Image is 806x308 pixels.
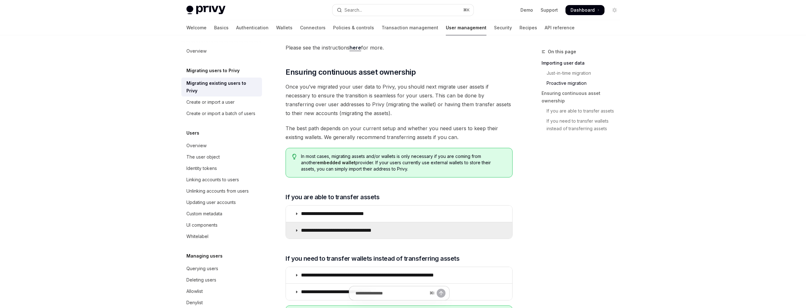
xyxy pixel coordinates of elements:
span: The best path depends on your current setup and whether you need users to keep their existing wal... [286,124,513,142]
a: Querying users [181,263,262,274]
input: Ask a question... [355,286,427,300]
a: Just-in-time migration [542,68,625,78]
a: User management [446,20,486,35]
a: Security [494,20,512,35]
a: Deleting users [181,274,262,286]
a: here [349,44,361,51]
div: The user object [186,153,220,161]
a: Overview [181,140,262,151]
a: Proactive migration [542,78,625,88]
div: Create or import a user [186,98,235,106]
a: Whitelabel [181,231,262,242]
span: Dashboard [570,7,595,13]
a: Custom metadata [181,208,262,219]
a: Welcome [186,20,207,35]
div: Whitelabel [186,233,208,240]
a: Updating user accounts [181,197,262,208]
a: Ensuring continuous asset ownership [542,88,625,106]
span: Please see the instructions for more. [286,43,513,52]
div: Identity tokens [186,165,217,172]
a: If you need to transfer wallets instead of transferring assets [542,116,625,134]
img: light logo [186,6,225,15]
div: Unlinking accounts from users [186,187,249,195]
a: Connectors [300,20,326,35]
div: Search... [344,6,362,14]
div: Overview [186,47,207,55]
a: API reference [545,20,575,35]
a: Transaction management [382,20,438,35]
div: Migrating existing users to Privy [186,79,258,95]
div: Deleting users [186,276,216,284]
div: UI components [186,221,218,229]
a: The user object [181,151,262,163]
div: Allowlist [186,288,203,295]
a: UI components [181,219,262,231]
a: Create or import a user [181,96,262,108]
a: Create or import a batch of users [181,108,262,119]
span: If you are able to transfer assets [286,193,379,201]
div: Overview [186,142,207,149]
span: If you need to transfer wallets instead of transferring assets [286,254,459,263]
span: ⌘ K [463,8,470,13]
span: In most cases, migrating assets and/or wallets is only necessary if you are coming from another p... [301,153,506,172]
div: Denylist [186,299,203,306]
button: Send message [437,289,446,298]
svg: Tip [292,154,297,160]
button: Toggle dark mode [610,5,620,15]
a: Basics [214,20,229,35]
span: On this page [548,48,576,55]
a: Importing user data [542,58,625,68]
div: Updating user accounts [186,199,236,206]
a: Demo [520,7,533,13]
a: If you are able to transfer assets [542,106,625,116]
div: Create or import a batch of users [186,110,255,117]
a: Wallets [276,20,292,35]
a: Support [541,7,558,13]
a: Authentication [236,20,269,35]
span: Ensuring continuous asset ownership [286,67,416,77]
div: Linking accounts to users [186,176,239,183]
h5: Migrating users to Privy [186,67,240,74]
a: Policies & controls [333,20,374,35]
a: Migrating existing users to Privy [181,78,262,96]
a: Unlinking accounts from users [181,185,262,197]
div: Custom metadata [186,210,222,218]
a: Dashboard [565,5,604,15]
a: Overview [181,45,262,57]
a: Recipes [519,20,537,35]
a: Linking accounts to users [181,174,262,185]
button: Open search [332,4,474,16]
span: Once you’ve migrated your user data to Privy, you should next migrate user assets if necessary to... [286,82,513,118]
h5: Managing users [186,252,223,260]
a: Identity tokens [181,163,262,174]
div: Querying users [186,265,218,272]
a: Allowlist [181,286,262,297]
h5: Users [186,129,199,137]
strong: embedded wallet [317,160,355,165]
